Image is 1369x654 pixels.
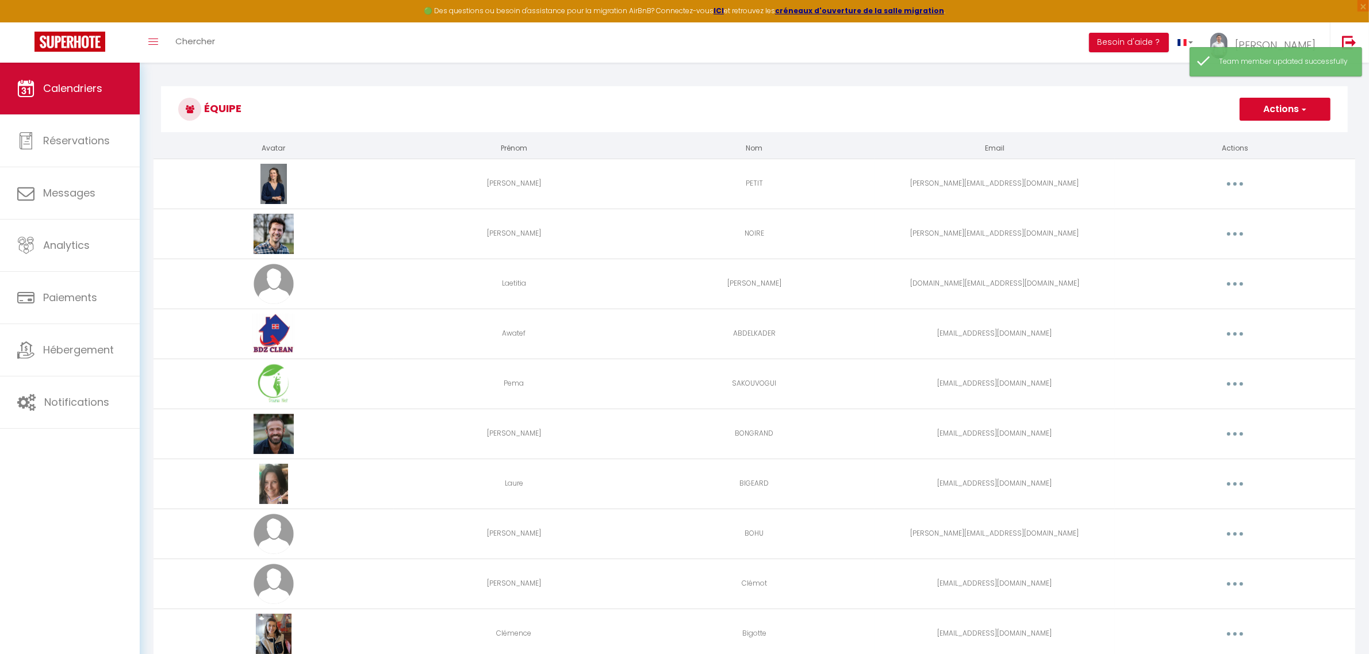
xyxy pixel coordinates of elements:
[254,414,294,454] img: 1725482184017.png
[43,238,90,252] span: Analytics
[34,32,105,52] img: Super Booking
[43,186,95,200] span: Messages
[259,464,289,504] img: 17256300470282.png
[394,409,634,459] td: [PERSON_NAME]
[394,459,634,509] td: Laure
[875,259,1115,309] td: [DOMAIN_NAME][EMAIL_ADDRESS][DOMAIN_NAME]
[1219,56,1350,67] div: Team member updated successfully
[634,509,875,559] td: BOHU
[260,164,287,204] img: 17222835251962.jpg
[252,314,295,354] img: 17253915842023.png
[44,395,109,409] span: Notifications
[634,259,875,309] td: [PERSON_NAME]
[252,364,295,404] img: 17253915258681.png
[634,159,875,209] td: PETIT
[875,359,1115,409] td: [EMAIL_ADDRESS][DOMAIN_NAME]
[394,559,634,609] td: [PERSON_NAME]
[394,139,634,159] th: Prénom
[1115,139,1355,159] th: Actions
[775,6,944,16] a: créneaux d'ouverture de la salle migration
[254,514,294,554] img: avatar.png
[875,159,1115,209] td: [PERSON_NAME][EMAIL_ADDRESS][DOMAIN_NAME]
[875,509,1115,559] td: [PERSON_NAME][EMAIL_ADDRESS][DOMAIN_NAME]
[875,209,1115,259] td: [PERSON_NAME][EMAIL_ADDRESS][DOMAIN_NAME]
[634,309,875,359] td: ABDELKADER
[167,22,224,63] a: Chercher
[1240,98,1330,121] button: Actions
[634,209,875,259] td: NOIRE
[43,133,110,148] span: Réservations
[394,359,634,409] td: Pema
[1342,35,1356,49] img: logout
[394,159,634,209] td: [PERSON_NAME]
[394,509,634,559] td: [PERSON_NAME]
[875,139,1115,159] th: Email
[714,6,724,16] a: ICI
[875,459,1115,509] td: [EMAIL_ADDRESS][DOMAIN_NAME]
[634,359,875,409] td: SAKOUVOGUI
[634,409,875,459] td: BONGRAND
[161,86,1348,132] h3: Équipe
[634,559,875,609] td: Clémot
[9,5,44,39] button: Ouvrir le widget de chat LiveChat
[1210,33,1228,59] img: ...
[154,139,394,159] th: Avatar
[394,309,634,359] td: Awatef
[875,559,1115,609] td: [EMAIL_ADDRESS][DOMAIN_NAME]
[43,290,97,305] span: Paiements
[634,139,875,159] th: Nom
[875,409,1115,459] td: [EMAIL_ADDRESS][DOMAIN_NAME]
[175,35,215,47] span: Chercher
[256,614,292,654] img: 17347050347813.PNG
[634,459,875,509] td: BIGEARD
[1089,33,1169,52] button: Besoin d'aide ?
[43,343,114,357] span: Hébergement
[254,264,294,304] img: avatar.png
[254,564,294,604] img: avatar.png
[1202,22,1330,63] a: ... [PERSON_NAME]
[254,214,294,254] img: 17254774663983.png
[394,209,634,259] td: [PERSON_NAME]
[875,309,1115,359] td: [EMAIL_ADDRESS][DOMAIN_NAME]
[1235,38,1316,52] span: [PERSON_NAME]
[43,81,102,95] span: Calendriers
[394,259,634,309] td: Laetitia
